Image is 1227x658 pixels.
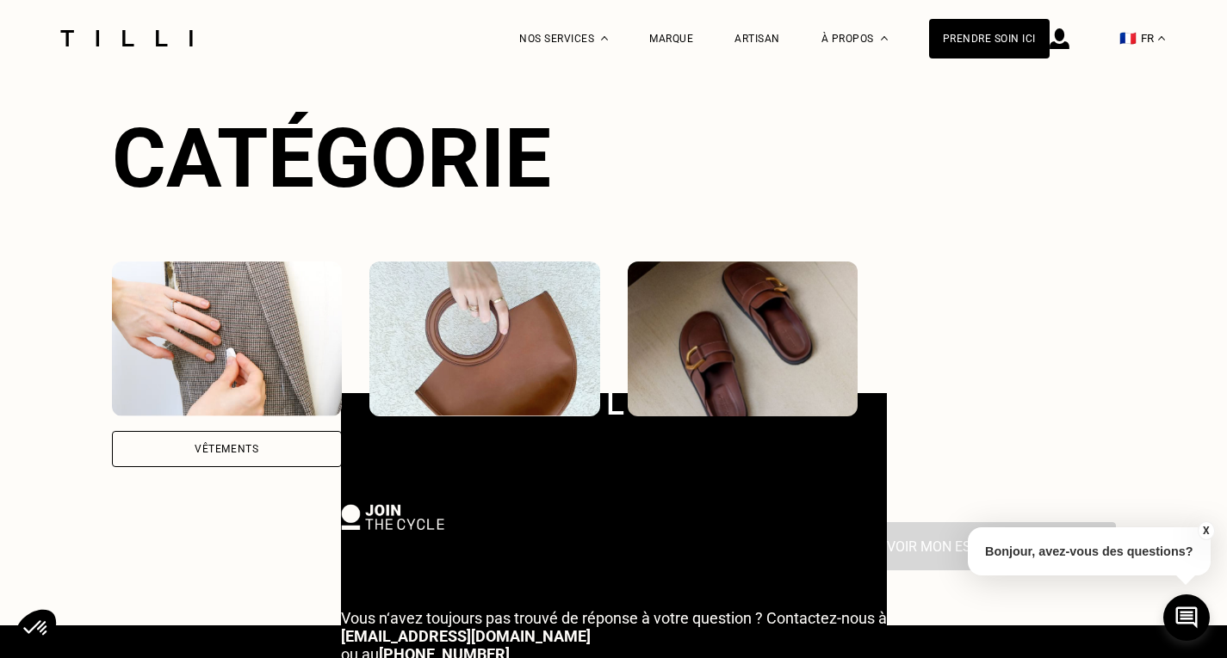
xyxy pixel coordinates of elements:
[341,627,591,645] a: [EMAIL_ADDRESS][DOMAIN_NAME]
[54,30,199,46] img: Logo du service de couturière Tilli
[649,33,693,45] a: Marque
[1158,36,1165,40] img: menu déroulant
[341,504,444,530] img: logo Join The Cycle
[112,110,1116,206] div: Catégorie
[1050,28,1069,49] img: icône connexion
[1197,521,1214,540] button: X
[369,261,600,416] img: Accessoires
[881,36,888,40] img: Menu déroulant à propos
[628,261,858,416] img: Chaussures
[929,19,1050,58] a: Prendre soin ici
[734,33,780,45] a: Artisan
[112,261,343,416] img: Vêtements
[968,527,1211,575] p: Bonjour, avez-vous des questions?
[1119,30,1137,46] span: 🇫🇷
[341,609,887,627] span: Vous n‘avez toujours pas trouvé de réponse à votre question ? Contactez-nous à
[528,393,700,415] img: logo Tilli
[195,444,258,454] div: Vêtements
[601,36,608,40] img: Menu déroulant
